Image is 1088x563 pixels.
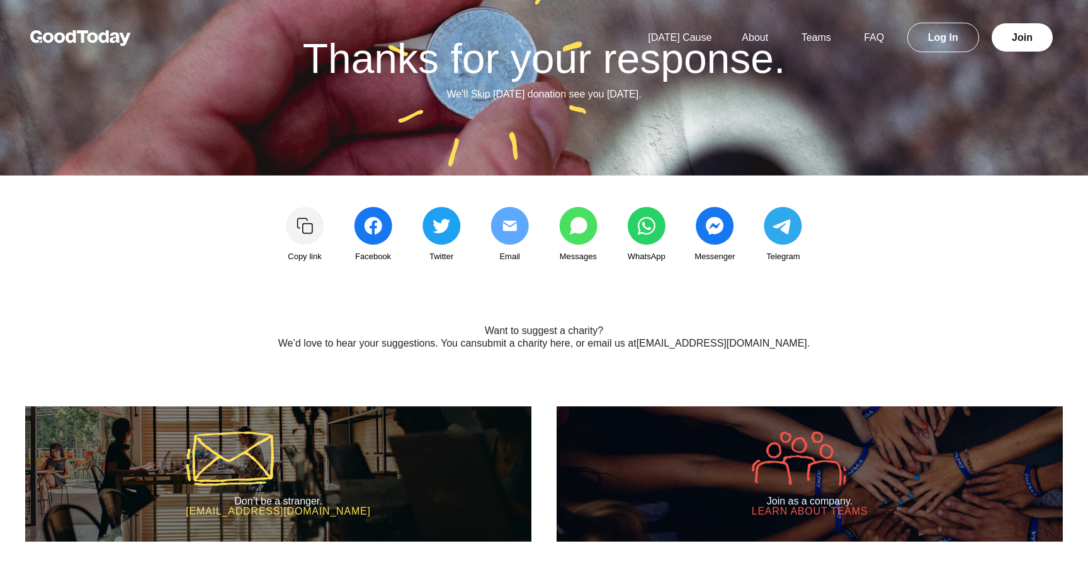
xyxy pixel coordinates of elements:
a: About [727,32,783,43]
h2: Join as a company. [752,496,868,507]
a: submit a charity here [477,338,570,348]
a: Log In [907,23,979,52]
a: [EMAIL_ADDRESS][DOMAIN_NAME] [637,338,807,348]
a: WhatsApp [615,207,678,264]
img: GoodToday [30,30,131,46]
span: Twitter [429,250,453,264]
p: We’d love to hear your suggestions. You can , or email us at . [70,336,1018,351]
img: icon-mail-5a43aaca37e600df00e56f9b8d918e47a1bfc3b774321cbcea002c40666e291d.svg [186,432,273,486]
a: Join [992,23,1053,52]
h3: [EMAIL_ADDRESS][DOMAIN_NAME] [186,506,371,516]
a: FAQ [849,32,899,43]
h1: Thanks for your response. [54,38,1033,79]
a: Teams [786,32,846,43]
span: Copy link [288,250,321,264]
img: share_telegram-202ce42bf2dc56a75ae6f480dc55a76afea62cc0f429ad49403062cf127563fc.svg [764,207,802,245]
img: share_messenger-c45e1c7bcbce93979a22818f7576546ad346c06511f898ed389b6e9c643ac9fb.svg [696,207,734,245]
img: share_email2-0c4679e4b4386d6a5b86d8c72d62db284505652625843b8f2b6952039b23a09d.svg [490,207,529,245]
img: share_whatsapp-5443f3cdddf22c2a0b826378880ed971e5ae1b823a31c339f5b218d16a196cbc.svg [627,207,666,245]
img: share_facebook-c991d833322401cbb4f237049bfc194d63ef308eb3503c7c3024a8cbde471ffb.svg [354,207,392,245]
h2: Don’t be a stranger. [186,496,371,507]
a: Twitter [410,207,473,264]
a: Copy link [273,207,336,264]
a: Join as a company. Learn about Teams [557,406,1063,542]
img: share_twitter-4edeb73ec953106eaf988c2bc856af36d9939993d6d052e2104170eae85ec90a.svg [422,207,461,245]
span: Telegram [766,250,800,264]
span: Messenger [694,250,735,264]
span: Facebook [355,250,391,264]
span: Messages [560,250,597,264]
img: icon-company-9005efa6fbb31de5087adda016c9bae152a033d430c041dc1efcb478492f602d.svg [752,432,846,486]
img: Copy link [286,207,324,245]
a: Telegram [752,207,815,264]
a: [DATE] Cause [633,32,727,43]
img: share_messages-3b1fb8c04668ff7766dd816aae91723b8c2b0b6fc9585005e55ff97ac9a0ace1.svg [559,207,598,245]
span: WhatsApp [628,250,666,264]
h2: Want to suggest a charity? [70,325,1018,337]
a: Don’t be a stranger. [EMAIL_ADDRESS][DOMAIN_NAME] [25,406,531,542]
h3: Learn about Teams [752,506,868,516]
span: Email [499,250,520,264]
a: Email [479,207,541,264]
a: Messages [547,207,609,264]
a: Messenger [683,207,746,264]
a: Facebook [342,207,405,264]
